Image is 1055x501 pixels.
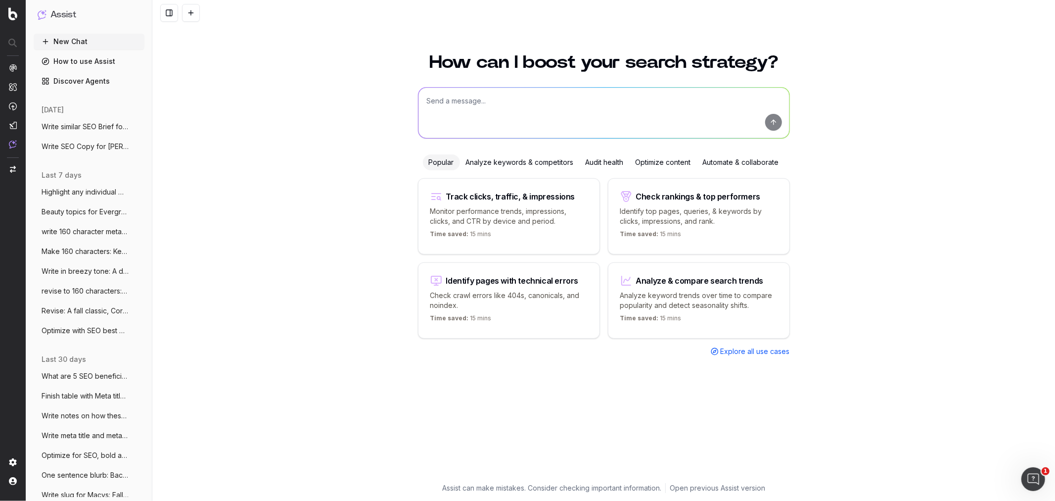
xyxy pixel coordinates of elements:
a: Explore all use cases [711,347,790,356]
button: What are 5 SEO beneficial blog post topi [34,368,144,384]
iframe: Intercom live chat [1021,467,1045,491]
span: Optimize with SEO best practices: Fall i [42,326,129,336]
h1: Assist [50,8,76,22]
button: Revise: A fall classic, Corduroy pants a [34,303,144,319]
span: last 7 days [42,170,82,180]
button: Beauty topics for Evergreen SEO impact o [34,204,144,220]
p: Analyze keyword trends over time to compare popularity and detect seasonality shifts. [620,291,778,310]
span: One sentence blurb: Back-to-School Morni [42,470,129,480]
button: Write similar SEO Brief for SEO Briefs: [34,119,144,135]
span: Revise: A fall classic, Corduroy pants a [42,306,129,316]
div: Analyze & compare search trends [636,277,764,285]
div: Identify pages with technical errors [446,277,579,285]
button: write 160 character meta description and [34,224,144,240]
p: Identify top pages, queries, & keywords by clicks, impressions, and rank. [620,206,778,226]
p: 15 mins [620,230,682,242]
p: Check crawl errors like 404s, canonicals, and noindex. [430,291,588,310]
img: Botify logo [8,7,17,20]
span: Make 160 characters: Keep your hair look [42,247,129,256]
span: Time saved: [620,314,659,322]
img: Analytics [9,64,17,72]
div: Popular [423,154,460,170]
span: last 30 days [42,354,86,364]
button: One sentence blurb: Back-to-School Morni [34,467,144,483]
button: Highlight any individual meta titles and [34,184,144,200]
img: Intelligence [9,83,17,91]
button: Write in breezy tone: A dedicated readin [34,263,144,279]
div: Check rankings & top performers [636,193,761,200]
button: Write notes on how these meta titles and [34,408,144,424]
img: Studio [9,121,17,129]
span: [DATE] [42,105,64,115]
button: Optimize with SEO best practices: Fall i [34,323,144,339]
span: Time saved: [430,230,469,238]
div: Audit health [580,154,630,170]
button: Optimize for SEO, bold any changes made: [34,448,144,463]
div: Automate & collaborate [697,154,785,170]
img: Assist [9,140,17,149]
p: 15 mins [620,314,682,326]
a: Discover Agents [34,73,144,89]
span: Explore all use cases [721,347,790,356]
button: revise to 160 characters: Create the per [34,283,144,299]
div: Optimize content [630,154,697,170]
img: Switch project [10,166,16,173]
a: Open previous Assist version [670,483,765,493]
h1: How can I boost your search strategy? [418,53,790,71]
button: Write SEO Copy for [PERSON_NAME]: https:// [34,139,144,154]
span: Write slug for Macys: Fall Entryway Deco [42,490,129,500]
p: 15 mins [430,230,492,242]
button: Make 160 characters: Keep your hair look [34,244,144,259]
img: Assist [38,10,46,19]
img: Activation [9,102,17,110]
span: Write meta title and meta descrion for K [42,431,129,441]
span: Finish table with Meta title and meta de [42,391,129,401]
p: Assist can make mistakes. Consider checking important information. [442,483,661,493]
span: Time saved: [620,230,659,238]
div: Analyze keywords & competitors [460,154,580,170]
span: What are 5 SEO beneficial blog post topi [42,371,129,381]
p: Monitor performance trends, impressions, clicks, and CTR by device and period. [430,206,588,226]
span: 1 [1042,467,1050,475]
span: Beauty topics for Evergreen SEO impact o [42,207,129,217]
button: Finish table with Meta title and meta de [34,388,144,404]
button: Assist [38,8,140,22]
span: Write similar SEO Brief for SEO Briefs: [42,122,129,132]
span: Optimize for SEO, bold any changes made: [42,451,129,460]
span: Write in breezy tone: A dedicated readin [42,266,129,276]
span: Write SEO Copy for [PERSON_NAME]: https:// [42,142,129,151]
p: 15 mins [430,314,492,326]
a: How to use Assist [34,53,144,69]
div: Track clicks, traffic, & impressions [446,193,575,200]
button: Write meta title and meta descrion for K [34,428,144,444]
span: Highlight any individual meta titles and [42,187,129,197]
span: Write notes on how these meta titles and [42,411,129,421]
span: revise to 160 characters: Create the per [42,286,129,296]
span: write 160 character meta description and [42,227,129,237]
span: Time saved: [430,314,469,322]
img: Setting [9,458,17,466]
img: My account [9,477,17,485]
button: New Chat [34,34,144,50]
